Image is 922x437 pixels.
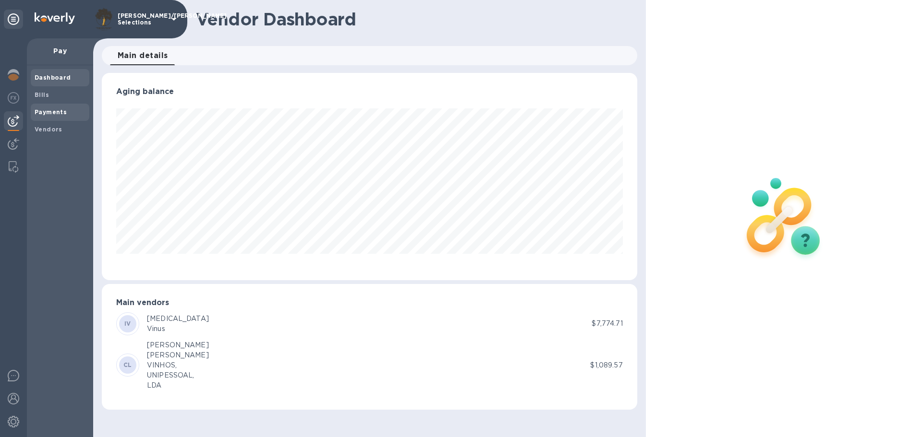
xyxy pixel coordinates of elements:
[592,319,622,329] p: $7,774.71
[118,49,168,62] span: Main details
[4,10,23,29] div: Unpin categories
[147,314,209,324] div: [MEDICAL_DATA]
[35,126,62,133] b: Vendors
[147,380,209,390] div: LDA
[147,350,209,360] div: [PERSON_NAME]
[124,320,131,327] b: IV
[35,74,71,81] b: Dashboard
[35,91,49,98] b: Bills
[147,324,209,334] div: Vinus
[35,108,67,116] b: Payments
[196,9,631,29] h1: Vendor Dashboard
[123,361,132,368] b: CL
[35,46,85,56] p: Pay
[590,360,622,370] p: $1,089.57
[147,360,209,370] div: VINHOS,
[35,12,75,24] img: Logo
[147,340,209,350] div: [PERSON_NAME]
[116,87,623,96] h3: Aging balance
[116,298,623,307] h3: Main vendors
[8,92,19,104] img: Foreign exchange
[147,370,209,380] div: UNIPESSOAL,
[118,12,166,26] p: [PERSON_NAME]/[PERSON_NAME] Selections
